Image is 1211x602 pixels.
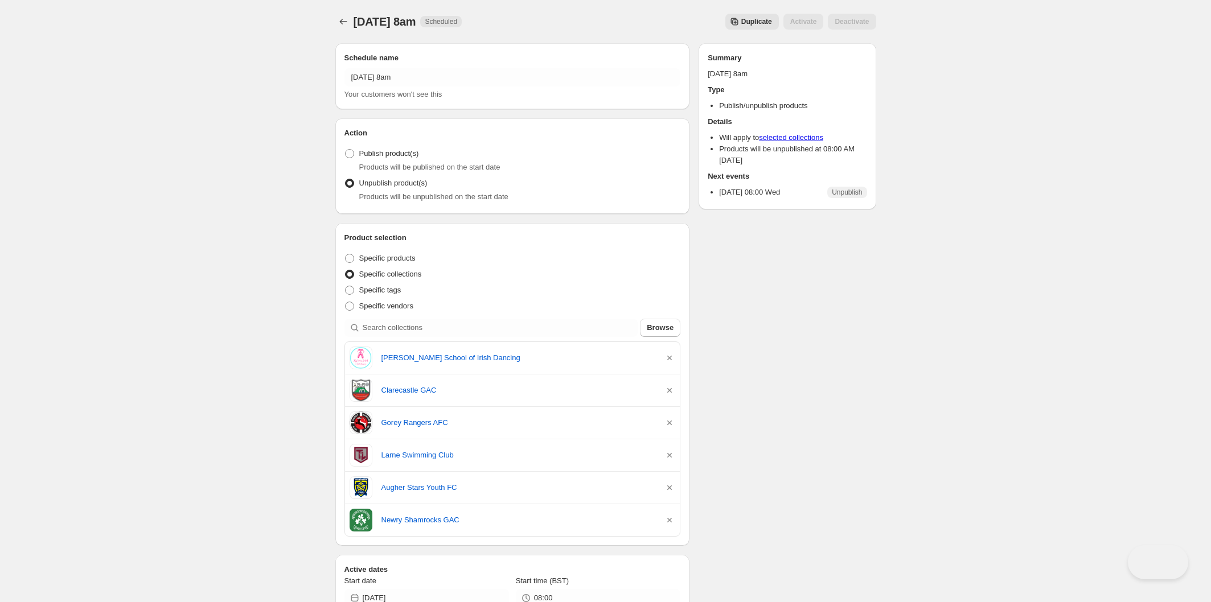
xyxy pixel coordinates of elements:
[344,127,681,139] h2: Action
[344,564,681,575] h2: Active dates
[381,417,655,428] a: Gorey Rangers AFC
[719,100,867,112] li: Publish/unpublish products
[725,14,779,30] button: Secondary action label
[759,133,823,142] a: selected collections
[708,84,867,96] h2: Type
[425,17,457,26] span: Scheduled
[708,116,867,127] h2: Details
[647,322,674,333] span: Browse
[1011,376,1194,545] iframe: Help Scout Beacon - Messages and Notifications
[363,319,638,337] input: Search collections
[359,254,416,262] span: Specific products
[344,90,442,98] span: Your customers won't see this
[708,52,867,64] h2: Summary
[381,482,655,493] a: Augher Stars Youth FC
[359,286,401,294] span: Specific tags
[381,514,655,526] a: Newry Shamrocks GAC
[359,179,428,187] span: Unpublish product(s)
[719,187,780,198] p: [DATE] 08:00 Wed
[381,450,655,461] a: Larne Swimming Club
[354,15,416,28] span: [DATE] 8am
[359,302,413,310] span: Specific vendors
[344,52,681,64] h2: Schedule name
[719,143,867,166] li: Products will be unpublished at 08:00 AM [DATE]
[359,270,422,278] span: Specific collections
[832,188,862,197] span: Unpublish
[359,192,508,201] span: Products will be unpublished on the start date
[708,171,867,182] h2: Next events
[1128,545,1188,579] iframe: Help Scout Beacon - Open
[344,232,681,244] h2: Product selection
[708,68,867,80] p: [DATE] 8am
[359,149,419,158] span: Publish product(s)
[335,14,351,30] button: Schedules
[344,576,376,585] span: Start date
[381,352,655,364] a: [PERSON_NAME] School of Irish Dancing
[741,17,772,26] span: Duplicate
[640,319,680,337] button: Browse
[719,132,867,143] li: Will apply to
[381,385,655,396] a: Clarecastle GAC
[359,163,500,171] span: Products will be published on the start date
[516,576,569,585] span: Start time (BST)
